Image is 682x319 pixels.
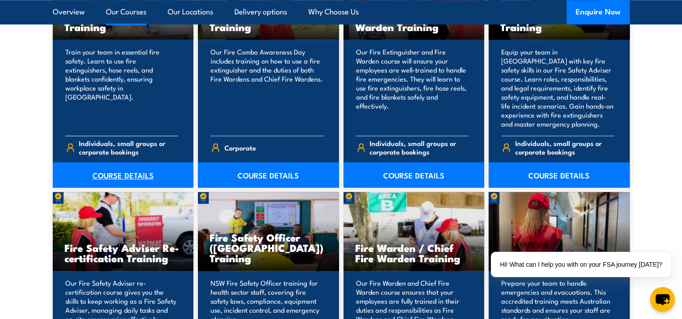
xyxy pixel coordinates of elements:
h3: Fire Safety Officer ([GEOGRAPHIC_DATA]) Training [210,232,327,263]
a: COURSE DETAILS [489,162,630,187]
div: Hi! What can I help you with on your FSA journey [DATE]? [491,252,671,277]
span: Individuals, small groups or corporate bookings [370,139,469,156]
button: chat-button [650,287,675,312]
h3: Fire Extinguisher / Fire Warden Training [355,11,473,32]
span: Individuals, small groups or corporate bookings [79,139,178,156]
h3: Fire Safety Adviser Training [500,11,618,32]
p: Equip your team in [GEOGRAPHIC_DATA] with key fire safety skills in our Fire Safety Adviser cours... [501,47,614,128]
h3: Fire Extinguisher Training [64,11,182,32]
h3: Fire Safety Adviser Re-certification Training [64,242,182,263]
p: Our Fire Combo Awareness Day includes training on how to use a fire extinguisher and the duties o... [211,47,324,128]
a: COURSE DETAILS [343,162,485,187]
a: COURSE DETAILS [53,162,194,187]
h3: Fire Warden / Chief Fire Warden Training [355,242,473,263]
a: COURSE DETAILS [198,162,339,187]
p: Our Fire Extinguisher and Fire Warden course will ensure your employees are well-trained to handl... [356,47,469,128]
p: Train your team in essential fire safety. Learn to use fire extinguishers, hose reels, and blanke... [65,47,179,128]
span: Individuals, small groups or corporate bookings [515,139,614,156]
span: Corporate [224,141,256,155]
